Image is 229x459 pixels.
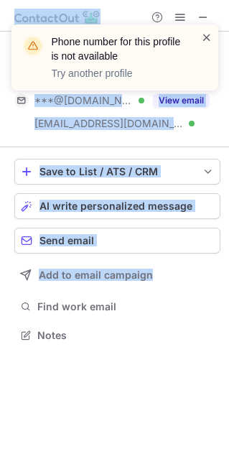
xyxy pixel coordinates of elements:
span: [EMAIL_ADDRESS][DOMAIN_NAME] [34,117,184,130]
span: AI write personalized message [39,200,192,212]
header: Phone number for this profile is not available [52,34,184,63]
span: Notes [37,329,215,342]
img: ContactOut v5.3.10 [14,9,101,26]
button: Add to email campaign [14,262,220,288]
span: Send email [39,235,94,246]
span: Add to email campaign [39,269,153,281]
button: Notes [14,325,220,346]
button: Send email [14,228,220,254]
img: warning [22,34,45,57]
button: save-profile-one-click [14,159,220,185]
button: AI write personalized message [14,193,220,219]
p: Try another profile [52,66,184,80]
button: Find work email [14,297,220,317]
div: Save to List / ATS / CRM [39,166,195,177]
span: Find work email [37,300,215,313]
